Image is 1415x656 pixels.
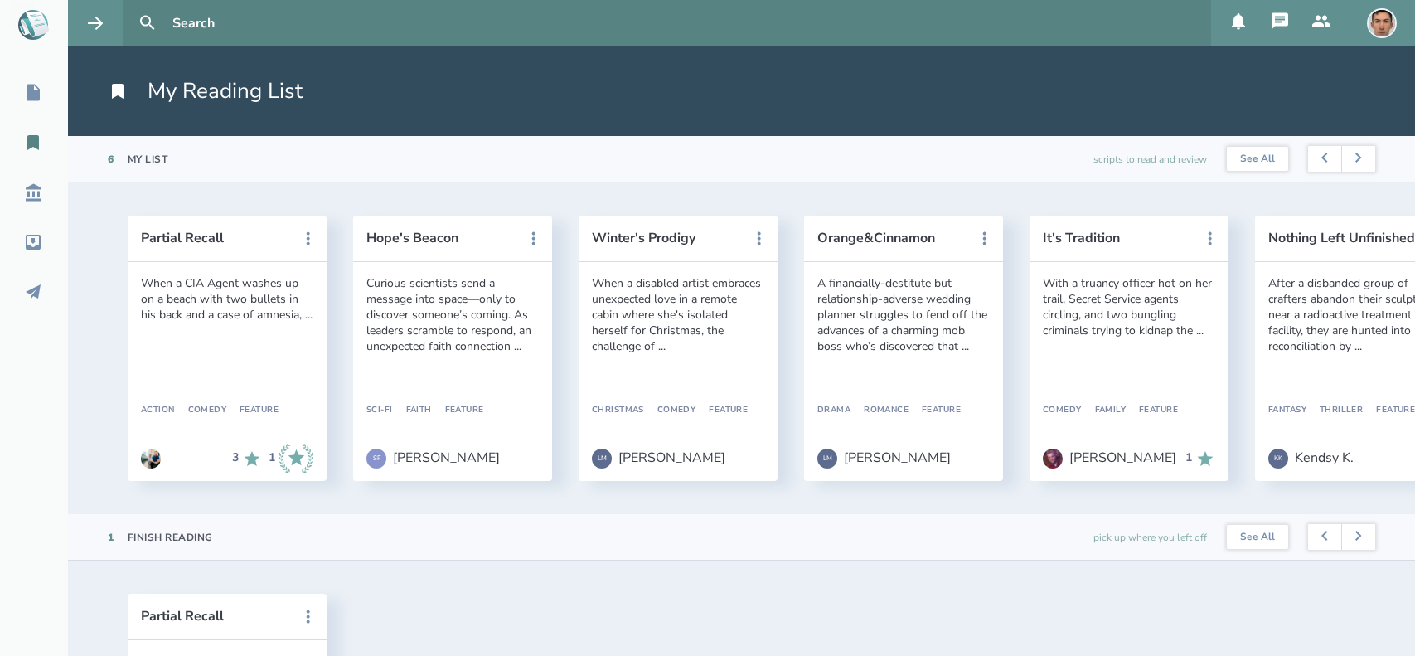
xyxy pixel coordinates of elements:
div: [PERSON_NAME] [618,450,725,465]
button: Hope's Beacon [366,231,516,245]
button: Partial Recall [141,609,290,624]
button: It's Tradition [1043,231,1192,245]
div: Feature [909,406,961,415]
button: Orange&Cinnamon [817,231,967,245]
div: Feature [226,406,279,415]
div: Kendsy K. [1295,450,1354,465]
div: Fantasy [1268,406,1306,415]
div: SF [366,449,386,469]
div: Thriller [1306,406,1363,415]
div: 3 [232,451,239,464]
div: scripts to read and review [1093,136,1207,182]
div: Comedy [644,406,696,415]
div: 1 [1185,451,1192,464]
div: A financially-destitute but relationship-adverse wedding planner struggles to fend off the advanc... [817,275,990,354]
div: When a CIA Agent washes up on a beach with two bullets in his back and a case of amnesia, ... [141,275,313,323]
div: Finish Reading [128,531,213,544]
a: Go to Anthony Miguel Cantu's profile [141,440,161,477]
a: KKKendsy K. [1268,440,1354,477]
div: Family [1082,406,1127,415]
a: [PERSON_NAME] [1043,440,1176,477]
div: LM [592,449,612,469]
div: Feature [1363,406,1415,415]
div: When a disabled artist embraces unexpected love in a remote cabin where she's isolated herself fo... [592,275,764,354]
div: Comedy [1043,406,1082,415]
a: SF[PERSON_NAME] [366,440,500,477]
div: Romance [850,406,909,415]
div: 1 Industry Recommends [269,444,313,474]
div: Sci-Fi [366,406,393,415]
div: 1 [269,451,275,464]
img: user_1756948650-crop.jpg [1367,8,1397,38]
div: Feature [695,406,748,415]
a: LM[PERSON_NAME] [817,440,951,477]
div: Action [141,406,175,415]
div: 1 Recommends [1185,449,1215,469]
button: Winter's Prodigy [592,231,741,245]
div: [PERSON_NAME] [1069,450,1176,465]
div: Faith [393,406,432,415]
h1: My Reading List [108,76,303,106]
div: [PERSON_NAME] [393,450,500,465]
div: 1 [108,531,114,544]
div: 6 [108,153,114,166]
button: See All [1227,525,1288,550]
button: See All [1227,147,1288,172]
div: [PERSON_NAME] [844,450,951,465]
div: My List [128,153,168,166]
div: KK [1268,449,1288,469]
div: Curious scientists send a message into space—only to discover someone’s coming. As leaders scramb... [366,275,539,354]
div: Feature [432,406,484,415]
div: LM [817,449,837,469]
div: Comedy [175,406,227,415]
div: 3 Recommends [232,444,262,474]
div: With a truancy officer hot on her trail, Secret Service agents circling, and two bungling crimina... [1043,275,1215,338]
div: Christmas [592,406,644,415]
div: Feature [1126,406,1178,415]
img: user_1673573717-crop.jpg [141,449,161,469]
div: Drama [817,406,850,415]
button: Partial Recall [141,231,290,245]
div: pick up where you left off [1093,514,1207,560]
img: user_1718118867-crop.jpg [1043,449,1063,469]
a: LM[PERSON_NAME] [592,440,725,477]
